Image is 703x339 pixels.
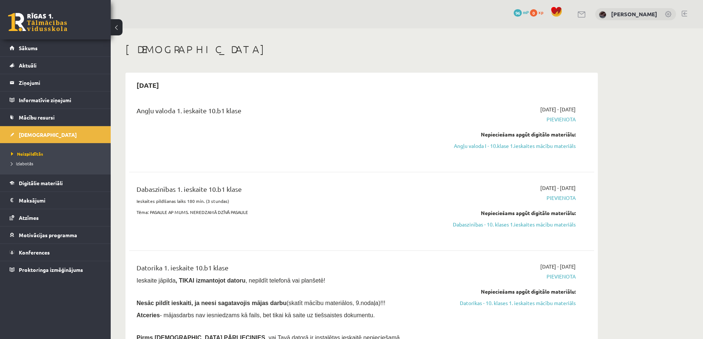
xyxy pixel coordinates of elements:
[137,312,375,318] span: - mājasdarbs nav iesniedzams kā fails, bet tikai kā saite uz tiešsaistes dokumentu.
[10,74,101,91] a: Ziņojumi
[437,288,576,295] div: Nepieciešams apgūt digitālo materiālu:
[10,57,101,74] a: Aktuāli
[538,9,543,15] span: xp
[437,194,576,202] span: Pievienota
[10,126,101,143] a: [DEMOGRAPHIC_DATA]
[19,192,101,209] legend: Maksājumi
[11,160,103,167] a: Izlabotās
[19,249,50,256] span: Konferences
[19,214,39,221] span: Atzīmes
[11,151,103,157] a: Neizpildītās
[137,105,425,119] div: Angļu valoda 1. ieskaite 10.b1 klase
[611,10,657,18] a: [PERSON_NAME]
[10,109,101,126] a: Mācību resursi
[10,209,101,226] a: Atzīmes
[19,232,77,238] span: Motivācijas programma
[437,209,576,217] div: Nepieciešams apgūt digitālo materiālu:
[437,142,576,150] a: Angļu valoda I - 10.klase 1.ieskaites mācību materiāls
[8,13,67,31] a: Rīgas 1. Tālmācības vidusskola
[514,9,522,17] span: 96
[599,11,606,18] img: Nikola Karaseva
[540,105,576,113] span: [DATE] - [DATE]
[530,9,537,17] span: 0
[10,244,101,261] a: Konferences
[19,45,38,51] span: Sākums
[19,74,101,91] legend: Ziņojumi
[137,209,425,215] p: Tēma: PASAULE AP MUMS. NEREDZAMĀ DZĪVĀ PASAULE
[10,91,101,108] a: Informatīvie ziņojumi
[437,221,576,228] a: Dabaszinības - 10. klases 1.ieskaites mācību materiāls
[286,300,385,306] span: (skatīt mācību materiālos, 9.nodaļa)!!!
[137,263,425,276] div: Datorika 1. ieskaite 10.b1 klase
[10,192,101,209] a: Maksājumi
[514,9,529,15] a: 96 mP
[11,151,43,157] span: Neizpildītās
[530,9,547,15] a: 0 xp
[10,226,101,243] a: Motivācijas programma
[176,277,245,284] b: , TIKAI izmantojot datoru
[19,266,83,273] span: Proktoringa izmēģinājums
[540,184,576,192] span: [DATE] - [DATE]
[437,273,576,280] span: Pievienota
[137,312,160,318] b: Atceries
[19,131,77,138] span: [DEMOGRAPHIC_DATA]
[19,180,63,186] span: Digitālie materiāli
[10,174,101,191] a: Digitālie materiāli
[19,62,37,69] span: Aktuāli
[10,261,101,278] a: Proktoringa izmēģinājums
[19,114,55,121] span: Mācību resursi
[129,76,166,94] h2: [DATE]
[437,115,576,123] span: Pievienota
[137,184,425,198] div: Dabaszinības 1. ieskaite 10.b1 klase
[19,91,101,108] legend: Informatīvie ziņojumi
[137,300,286,306] span: Nesāc pildīt ieskaiti, ja neesi sagatavojis mājas darbu
[437,131,576,138] div: Nepieciešams apgūt digitālo materiālu:
[137,198,425,204] p: Ieskaites pildīšanas laiks 180 min. (3 stundas)
[125,43,598,56] h1: [DEMOGRAPHIC_DATA]
[137,277,325,284] span: Ieskaite jāpilda , nepildīt telefonā vai planšetē!
[437,299,576,307] a: Datorikas - 10. klases 1. ieskaites mācību materiāls
[11,160,33,166] span: Izlabotās
[540,263,576,270] span: [DATE] - [DATE]
[523,9,529,15] span: mP
[10,39,101,56] a: Sākums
